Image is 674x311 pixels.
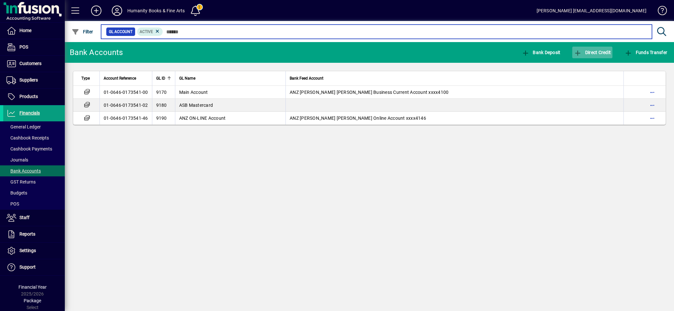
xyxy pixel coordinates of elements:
a: Staff [3,210,65,226]
span: GL Name [179,75,195,82]
span: Type [81,75,90,82]
button: Bank Deposit [520,47,562,58]
span: Bank Feed Account [290,75,323,82]
a: GST Returns [3,176,65,187]
span: ASB Mastercard [179,103,213,108]
div: GL ID [156,75,171,82]
div: Bank Feed Account [290,75,620,82]
a: Suppliers [3,72,65,88]
span: GL ID [156,75,165,82]
a: Support [3,259,65,275]
span: Funds Transfer [624,50,667,55]
mat-chip: Activation Status: Active [137,28,163,36]
span: ANZ ON-LINE Account [179,116,226,121]
div: GL Name [179,75,282,82]
a: General Ledger [3,121,65,132]
a: Products [3,89,65,105]
span: GL Account [109,28,133,35]
div: Bank Accounts [70,47,123,58]
span: Settings [19,248,36,253]
a: Bank Accounts [3,165,65,176]
span: Active [140,29,153,34]
span: Package [24,298,41,303]
span: 9170 [156,90,167,95]
button: More options [647,113,657,123]
button: Funds Transfer [623,47,669,58]
span: Home [19,28,31,33]
button: Direct Credit [572,47,612,58]
a: Reports [3,226,65,242]
button: Add [86,5,107,17]
a: POS [3,39,65,55]
div: Type [81,75,96,82]
span: 9190 [156,116,167,121]
a: Knowledge Base [653,1,666,22]
span: Direct Credit [574,50,611,55]
span: Budgets [6,190,27,195]
span: POS [19,44,28,50]
div: [PERSON_NAME] [EMAIL_ADDRESS][DOMAIN_NAME] [537,6,646,16]
a: Customers [3,56,65,72]
td: 01-0646-0173541-02 [99,99,152,112]
td: 01-0646-0173541-46 [99,112,152,125]
span: Financials [19,110,40,116]
span: Financial Year [18,284,47,290]
a: Cashbook Receipts [3,132,65,143]
span: Products [19,94,38,99]
span: Journals [6,157,28,162]
a: POS [3,198,65,209]
span: Account Reference [104,75,136,82]
span: Support [19,264,36,270]
span: General Ledger [6,124,41,129]
span: Bank Deposit [522,50,561,55]
span: ANZ [PERSON_NAME] [PERSON_NAME] Business Current Account xxxx4100 [290,90,448,95]
button: More options [647,87,657,97]
span: Filter [72,29,93,34]
a: Settings [3,243,65,259]
span: Suppliers [19,77,38,83]
a: Journals [3,154,65,165]
span: Reports [19,231,35,237]
span: Main Account [179,90,208,95]
button: Filter [70,26,95,38]
span: GST Returns [6,179,36,184]
a: Cashbook Payments [3,143,65,154]
span: Cashbook Payments [6,146,52,151]
span: POS [6,201,19,206]
a: Budgets [3,187,65,198]
span: Bank Accounts [6,168,41,173]
span: 9180 [156,103,167,108]
span: Staff [19,215,29,220]
button: More options [647,100,657,110]
span: ANZ [PERSON_NAME] [PERSON_NAME] Online Account xxxx4146 [290,116,426,121]
button: Profile [107,5,127,17]
div: Humanity Books & Fine Arts [127,6,185,16]
td: 01-0646-0173541-00 [99,86,152,99]
span: Cashbook Receipts [6,135,49,140]
a: Home [3,23,65,39]
span: Customers [19,61,41,66]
